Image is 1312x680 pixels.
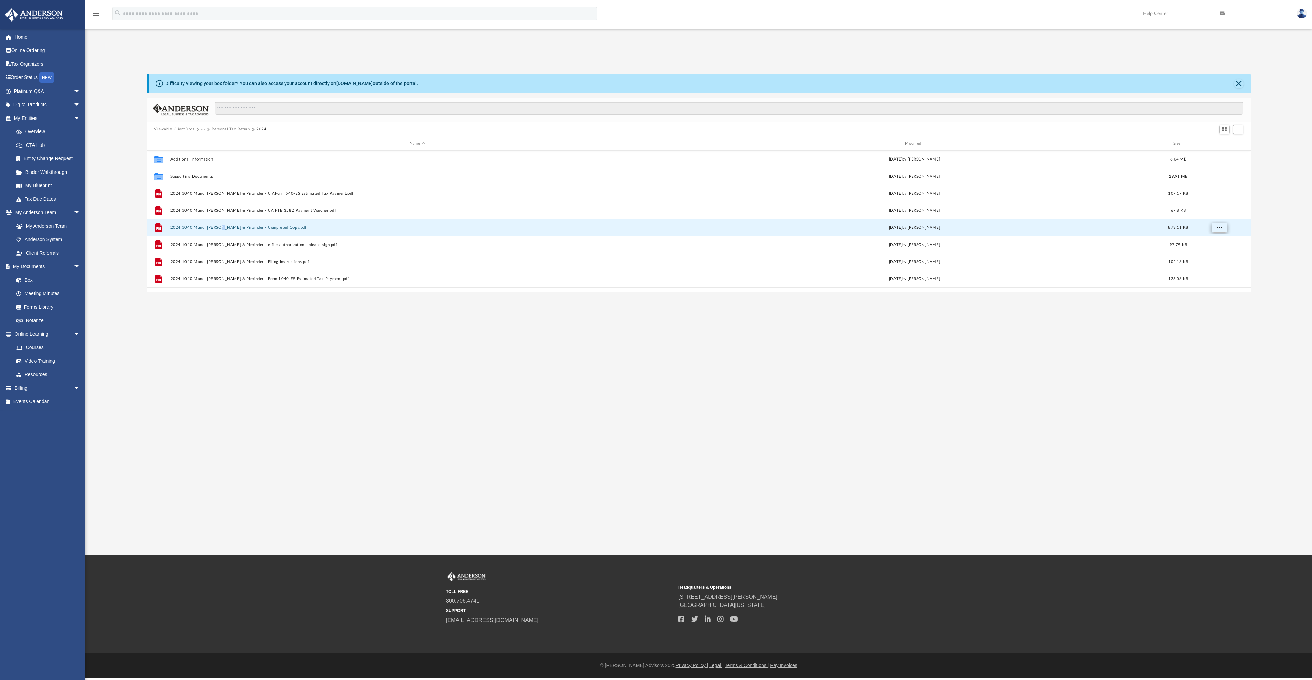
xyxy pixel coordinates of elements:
[5,381,91,395] a: Billingarrow_drop_down
[5,57,91,71] a: Tax Organizers
[201,126,205,133] button: ···
[10,192,91,206] a: Tax Due Dates
[73,84,87,98] span: arrow_drop_down
[1168,277,1188,281] span: 123.08 KB
[10,138,91,152] a: CTA Hub
[1169,243,1187,247] span: 97.79 KB
[446,617,538,623] a: [EMAIL_ADDRESS][DOMAIN_NAME]
[150,141,167,147] div: id
[10,368,87,381] a: Resources
[73,327,87,341] span: arrow_drop_down
[85,662,1312,669] div: © [PERSON_NAME] Advisors 2025
[170,260,664,264] button: 2024 1040 Mand, [PERSON_NAME] & Pirbinder - Filing Instructions.pdf
[5,395,91,408] a: Events Calendar
[5,327,87,341] a: Online Learningarrow_drop_down
[1170,157,1186,161] span: 6.04 MB
[667,208,1161,214] div: [DATE] by [PERSON_NAME]
[10,287,87,301] a: Meeting Minutes
[10,165,91,179] a: Binder Walkthrough
[10,179,87,193] a: My Blueprint
[667,276,1161,282] div: [DATE] by [PERSON_NAME]
[10,273,84,287] a: Box
[5,111,91,125] a: My Entitiesarrow_drop_down
[170,191,664,196] button: 2024 1040 Mand, [PERSON_NAME] & Pirbinder - C AForm 540-ES Estimated Tax Payment.pdf
[73,206,87,220] span: arrow_drop_down
[667,242,1161,248] div: [DATE] by [PERSON_NAME]
[10,125,91,139] a: Overview
[10,300,84,314] a: Forms Library
[10,233,87,247] a: Anderson System
[446,598,479,604] a: 800.706.4741
[446,588,673,595] small: TOLL FREE
[92,13,100,18] a: menu
[3,8,65,22] img: Anderson Advisors Platinum Portal
[1168,192,1188,195] span: 107.17 KB
[211,126,250,133] button: Personal Tax Return
[5,44,91,57] a: Online Ordering
[709,663,724,668] a: Legal |
[165,80,418,87] div: Difficulty viewing your box folder? You can also access your account directly on outside of the p...
[170,277,664,281] button: 2024 1040 Mand, [PERSON_NAME] & Pirbinder - Form 1040-ES Estimated Tax Payment.pdf
[170,208,664,213] button: 2024 1040 Mand, [PERSON_NAME] & Pirbinder - CA FTB 3582 Payment Voucher.pdf
[667,191,1161,197] div: [DATE] by [PERSON_NAME]
[1164,141,1192,147] div: Size
[170,225,664,230] button: 2024 1040 Mand, [PERSON_NAME] & Pirbinder - Completed Copy.pdf
[256,126,267,133] button: 2024
[667,225,1161,231] div: [DATE] by [PERSON_NAME]
[667,174,1161,180] div: [DATE] by [PERSON_NAME]
[10,341,87,355] a: Courses
[154,126,194,133] button: Viewable-ClientDocs
[667,156,1161,163] div: [DATE] by [PERSON_NAME]
[678,602,766,608] a: [GEOGRAPHIC_DATA][US_STATE]
[1233,125,1243,134] button: Add
[10,246,87,260] a: Client Referrals
[5,98,91,112] a: Digital Productsarrow_drop_down
[10,354,84,368] a: Video Training
[10,152,91,166] a: Entity Change Request
[5,260,87,274] a: My Documentsarrow_drop_down
[336,81,373,86] a: [DOMAIN_NAME]
[39,72,54,83] div: NEW
[676,663,708,668] a: Privacy Policy |
[1211,223,1227,233] button: More options
[170,174,664,179] button: Supporting Documents
[5,30,91,44] a: Home
[1219,125,1230,134] button: Switch to Grid View
[1234,79,1244,88] button: Close
[1297,9,1307,18] img: User Pic
[446,608,673,614] small: SUPPORT
[73,381,87,395] span: arrow_drop_down
[770,663,797,668] a: Pay Invoices
[73,111,87,125] span: arrow_drop_down
[92,10,100,18] i: menu
[446,572,487,581] img: Anderson Advisors Platinum Portal
[114,9,122,17] i: search
[215,102,1243,115] input: Search files and folders
[1168,226,1188,230] span: 873.11 KB
[73,260,87,274] span: arrow_drop_down
[5,206,87,220] a: My Anderson Teamarrow_drop_down
[5,84,91,98] a: Platinum Q&Aarrow_drop_down
[1169,175,1187,178] span: 29.91 MB
[1195,141,1243,147] div: id
[10,314,87,328] a: Notarize
[1168,260,1188,264] span: 102.18 KB
[73,98,87,112] span: arrow_drop_down
[170,242,664,247] button: 2024 1040 Mand, [PERSON_NAME] & Pirbinder - e-file authorization - please sign.pdf
[147,151,1251,292] div: grid
[10,219,84,233] a: My Anderson Team
[170,157,664,162] button: Additional Information
[1171,209,1186,212] span: 67.8 KB
[678,594,777,600] a: [STREET_ADDRESS][PERSON_NAME]
[667,141,1162,147] div: Modified
[725,663,769,668] a: Terms & Conditions |
[678,584,906,591] small: Headquarters & Operations
[5,71,91,85] a: Order StatusNEW
[667,259,1161,265] div: [DATE] by [PERSON_NAME]
[170,141,664,147] div: Name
